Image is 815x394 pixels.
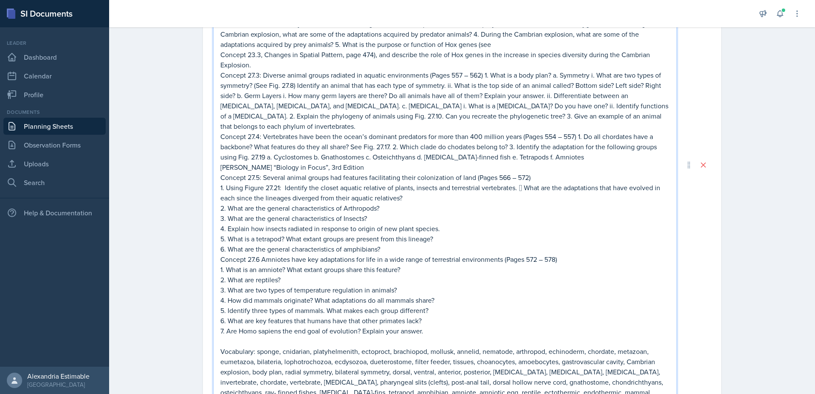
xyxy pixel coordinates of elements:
[220,162,670,172] p: [PERSON_NAME] “Biology in Focus”, 3rd Edition
[220,223,670,234] p: 4. Explain how insects radiated in response to origin of new plant species.
[3,136,106,154] a: Observation Forms
[220,172,670,183] p: Concept 27.5: Several animal groups had features facilitating their colonization of land (Pages 5...
[220,213,670,223] p: 3. What are the general characteristics of Insects?
[220,295,670,305] p: 4. How did mammals originate? What adaptations do all mammals share?
[220,275,670,285] p: 2. What are reptiles?
[27,372,90,380] div: Alexandria Estimable
[220,234,670,244] p: 5. What is a tetrapod? What extant groups are present from this lineage?
[3,67,106,84] a: Calendar
[3,39,106,47] div: Leader
[3,174,106,191] a: Search
[220,316,670,326] p: 6. What are key features that humans have that other primates lack?
[220,254,670,264] p: Concept 27.6 Amniotes have key adaptations for life in a wide range of terrestrial environments (...
[220,244,670,254] p: 6. What are the general characteristics of amphibians?
[3,49,106,66] a: Dashboard
[220,183,670,203] p: 1. Using Figure 27.21: Identify the closet aquatic relative of plants, insects and terrestrial ve...
[220,264,670,275] p: 1. What is an amniote? What extant groups share this feature?
[3,155,106,172] a: Uploads
[220,326,670,336] p: 7. Are Homo sapiens the end goal of evolution? Explain your answer.
[220,49,670,70] p: Concept 23.3, Changes in Spatial Pattern, page 474), and describe the role of Hox genes in the in...
[220,70,670,131] p: Concept 27.3: Diverse animal groups radiated in aquatic environments (Pages 557 – 562) 1. What is...
[3,108,106,116] div: Documents
[3,118,106,135] a: Planning Sheets
[220,203,670,213] p: 2. What are the general characteristics of Arthropods?
[3,86,106,103] a: Profile
[220,285,670,295] p: 3. What are two types of temperature regulation in animals?
[220,131,670,162] p: Concept 27.4: Vertebrates have been the ocean’s dominant predators for more than 400 million year...
[27,380,90,389] div: [GEOGRAPHIC_DATA]
[220,305,670,316] p: 5. Identify three types of mammals. What makes each group different?
[3,204,106,221] div: Help & Documentation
